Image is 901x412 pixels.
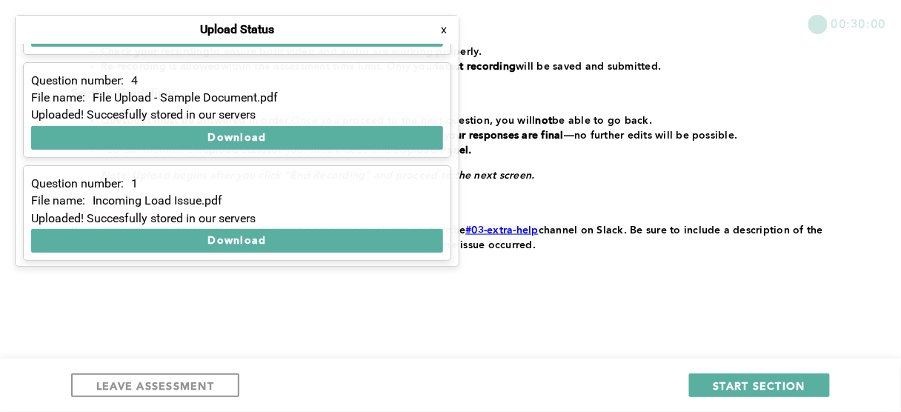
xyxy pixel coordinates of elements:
[31,74,124,87] p: Question number:
[101,44,824,59] li: to ensure both video and audio are working properly.
[714,379,805,393] span: START SECTION
[93,194,222,207] p: Incoming Load Issue.pdf
[131,74,138,87] p: 4
[93,91,278,104] p: File Upload - Sample Document.pdf
[689,373,830,397] button: START SECTION
[536,116,553,126] strong: not
[101,113,824,128] li: Once you proceed to the next question, you will be able to go back.
[101,143,824,158] li: You can monitor the of your files/videos in the
[31,194,85,207] p: File name:
[31,91,85,104] p: File name:
[101,128,824,143] li: After clicking on the final question or when the timer expires, —no further edits will be possible.
[466,225,539,236] a: #03-extra-help
[131,177,138,190] p: 1
[101,170,535,181] em: Note: Upload begins after you click “End Recording” and proceed to the next screen.
[436,22,451,37] button: x
[31,212,443,225] div: Uploaded! Succesfully stored in our servers
[15,15,145,39] button: Show Uploads
[31,126,443,150] button: Download
[96,379,214,393] span: LEAVE ASSESSMENT
[444,130,564,141] strong: your responses are final
[436,62,516,72] strong: latest recording
[831,15,886,32] span: 00:30:00
[539,225,624,236] span: channel on Slack
[31,177,124,190] p: Question number:
[200,23,274,36] h4: Upload Status
[101,59,824,74] li: within the assessment time limit. Only your will be saved and submitted.
[31,229,443,253] button: Download
[71,373,239,397] button: LEAVE ASSESSMENT
[31,108,443,122] div: Uploaded! Succesfully stored in our servers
